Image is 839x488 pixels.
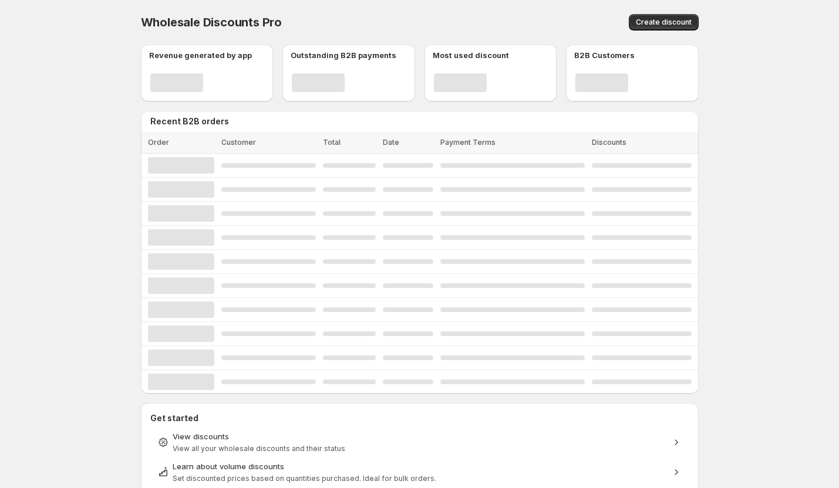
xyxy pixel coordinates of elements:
[574,49,635,61] p: B2B Customers
[141,15,282,29] span: Wholesale Discounts Pro
[149,49,252,61] p: Revenue generated by app
[150,412,689,424] h2: Get started
[221,138,256,147] span: Customer
[592,138,626,147] span: Discounts
[433,49,509,61] p: Most used discount
[173,444,345,453] span: View all your wholesale discounts and their status
[148,138,169,147] span: Order
[323,138,341,147] span: Total
[173,460,667,472] div: Learn about volume discounts
[173,431,667,442] div: View discounts
[636,18,692,27] span: Create discount
[383,138,399,147] span: Date
[173,474,436,483] span: Set discounted prices based on quantities purchased. Ideal for bulk orders.
[629,14,699,30] button: Create discount
[440,138,496,147] span: Payment Terms
[291,49,396,61] p: Outstanding B2B payments
[150,116,694,127] h2: Recent B2B orders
